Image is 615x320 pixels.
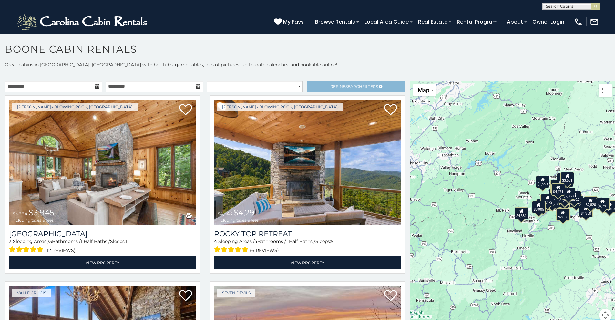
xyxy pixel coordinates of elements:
span: 11 [126,238,129,244]
div: $4,171 [552,183,565,196]
div: $2,323 [568,191,581,203]
div: $4,115 [540,196,554,208]
a: Chimney Island $3,994 $3,945 including taxes & fees [9,100,196,225]
a: Valle Crucis [12,289,51,297]
span: $3,994 [12,211,27,217]
span: Refine Filters [330,84,378,89]
a: Browse Rentals [312,16,358,27]
div: $4,381 [515,207,528,219]
div: $3,651 [561,172,574,184]
div: $4,096 [557,173,571,185]
div: $3,472 [541,194,554,206]
div: $3,053 [560,175,573,187]
div: $4,234 [550,181,564,194]
a: Rental Program [454,16,501,27]
div: $3,553 [536,175,550,188]
a: Real Estate [415,16,451,27]
div: $2,368 [562,188,576,200]
a: Owner Login [529,16,568,27]
span: $3,945 [29,208,54,217]
div: $3,905 [532,201,546,213]
a: Add to favorites [179,289,192,303]
span: 9 [331,238,334,244]
span: (6 reviews) [250,246,279,255]
span: (12 reviews) [45,246,76,255]
a: Local Area Guide [361,16,412,27]
div: Sleeping Areas / Bathrooms / Sleeps: [214,238,401,255]
h3: Chimney Island [9,229,196,238]
span: 3 [49,238,52,244]
div: $3,945 [558,195,571,207]
a: Rocky Top Retreat [214,229,401,238]
a: Rocky Top Retreat $4,343 $4,291 including taxes & fees [214,100,401,225]
div: $4,350 [579,205,593,217]
img: phone-regular-white.png [574,17,583,26]
a: Add to favorites [179,103,192,117]
div: $4,291 [596,197,610,209]
a: View Property [9,256,196,269]
span: 4 [254,238,257,244]
a: RefineSearchFilters [307,81,405,92]
span: including taxes & fees [12,218,54,222]
span: Map [418,87,429,93]
div: $2,473 [546,195,559,208]
div: $5,420 [549,189,563,201]
div: $8,959 [570,195,583,207]
span: 1 Half Baths / [81,238,110,244]
div: $2,440 [551,191,565,203]
a: View Property [214,256,401,269]
img: Rocky Top Retreat [214,100,401,225]
span: including taxes & fees [217,218,259,222]
div: $2,384 [558,191,571,204]
div: $2,820 [584,196,598,208]
div: Sleeping Areas / Bathrooms / Sleeps: [9,238,196,255]
div: $2,858 [556,208,570,220]
button: Toggle fullscreen view [599,84,612,97]
span: 4 [214,238,217,244]
a: [GEOGRAPHIC_DATA] [9,229,196,238]
button: Change map style [413,84,436,96]
a: Add to favorites [384,289,397,303]
img: White-1-2.png [16,12,150,32]
a: [PERSON_NAME] / Blowing Rock, [GEOGRAPHIC_DATA] [217,103,343,111]
img: Chimney Island [9,100,196,225]
a: About [504,16,526,27]
a: Seven Devils [217,289,255,297]
span: Search [345,84,362,89]
span: $4,343 [217,211,232,217]
a: [PERSON_NAME] / Blowing Rock, [GEOGRAPHIC_DATA] [12,103,138,111]
span: My Favs [283,18,304,26]
a: My Favs [274,18,305,26]
span: 3 [9,238,12,244]
img: mail-regular-white.png [590,17,599,26]
span: 1 Half Baths / [286,238,315,244]
span: $4,291 [233,208,257,217]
